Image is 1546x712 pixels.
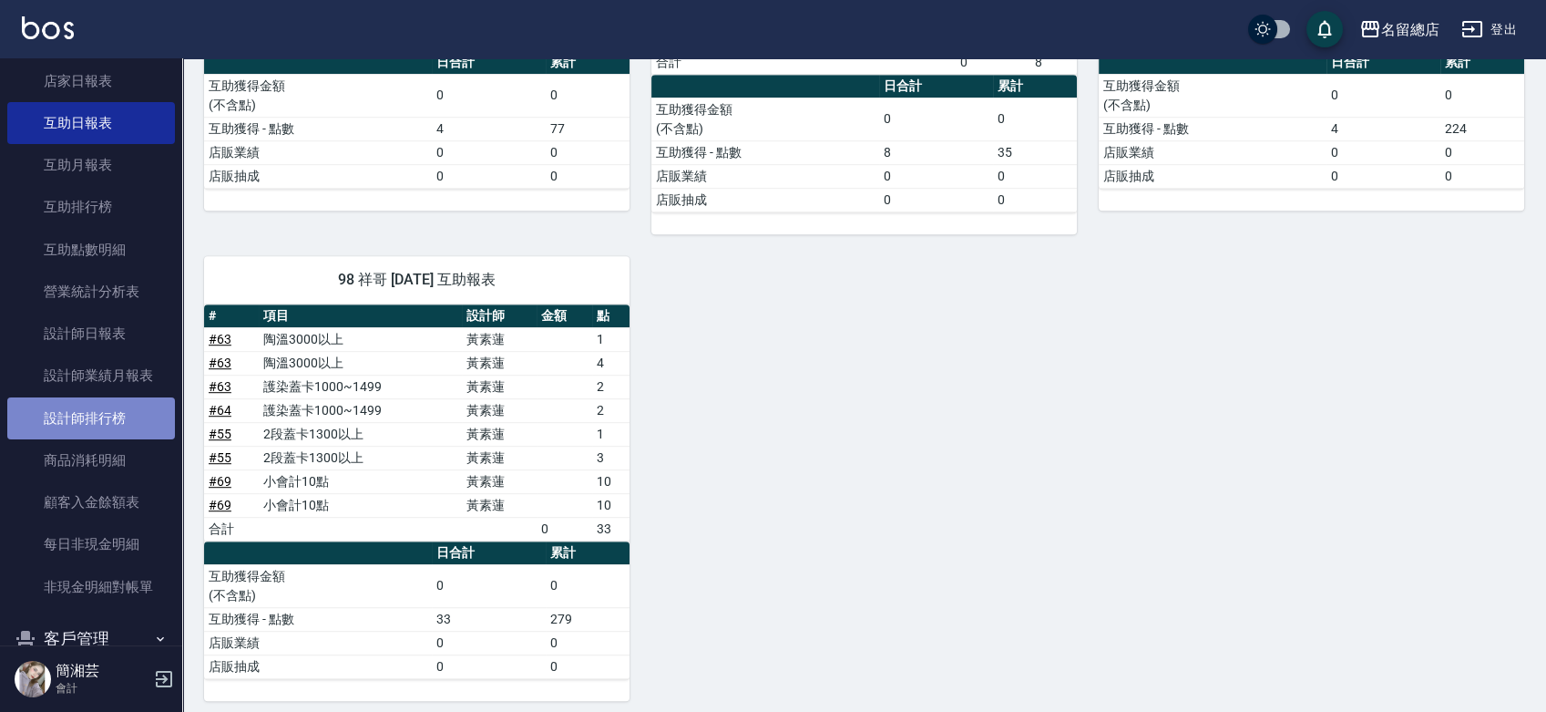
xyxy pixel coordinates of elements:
[546,51,630,75] th: 累計
[259,398,461,422] td: 護染蓋卡1000~1499
[432,74,546,117] td: 0
[1440,117,1524,140] td: 224
[592,304,630,328] th: 點
[209,427,231,441] a: #55
[592,470,630,493] td: 10
[7,566,175,608] a: 非現金明細對帳單
[1099,140,1326,164] td: 店販業績
[7,523,175,565] a: 每日非現金明細
[537,517,591,541] td: 0
[1352,11,1447,48] button: 名留總店
[1306,11,1343,47] button: save
[7,102,175,144] a: 互助日報表
[259,470,461,493] td: 小會計10點
[204,74,432,117] td: 互助獲得金額 (不含點)
[462,327,538,351] td: 黃素蓮
[1440,164,1524,188] td: 0
[462,446,538,470] td: 黃素蓮
[1326,117,1440,140] td: 4
[7,144,175,186] a: 互助月報表
[462,398,538,422] td: 黃素蓮
[1440,51,1524,75] th: 累計
[956,50,1029,74] td: 0
[7,313,175,355] a: 設計師日報表
[259,493,461,517] td: 小會計10點
[204,655,432,678] td: 店販抽成
[537,304,591,328] th: 金額
[204,304,630,542] table: a dense table
[651,75,1077,212] table: a dense table
[592,351,630,375] td: 4
[592,398,630,422] td: 2
[546,74,630,117] td: 0
[204,140,432,164] td: 店販業績
[1099,74,1326,117] td: 互助獲得金額 (不含點)
[879,140,993,164] td: 8
[204,607,432,631] td: 互助獲得 - 點數
[651,50,725,74] td: 合計
[432,655,546,678] td: 0
[1440,140,1524,164] td: 0
[209,474,231,489] a: #69
[259,327,461,351] td: 陶溫3000以上
[7,229,175,271] a: 互助點數明細
[7,481,175,523] a: 顧客入金餘額表
[7,186,175,228] a: 互助排行榜
[56,662,148,680] h5: 簡湘芸
[204,164,432,188] td: 店販抽成
[432,117,546,140] td: 4
[259,422,461,446] td: 2段蓋卡1300以上
[204,564,432,607] td: 互助獲得金額 (不含點)
[259,351,461,375] td: 陶溫3000以上
[204,542,630,679] table: a dense table
[7,439,175,481] a: 商品消耗明細
[546,117,630,140] td: 77
[7,355,175,397] a: 設計師業績月報表
[462,422,538,446] td: 黃素蓮
[993,188,1077,212] td: 0
[209,403,231,418] a: #64
[546,607,630,631] td: 279
[1326,74,1440,117] td: 0
[209,379,231,394] a: #63
[204,117,432,140] td: 互助獲得 - 點數
[1454,13,1524,46] button: 登出
[592,446,630,470] td: 3
[7,397,175,439] a: 設計師排行榜
[651,164,879,188] td: 店販業績
[592,422,630,446] td: 1
[432,542,546,565] th: 日合計
[879,164,993,188] td: 0
[1099,51,1524,189] table: a dense table
[432,140,546,164] td: 0
[22,16,74,39] img: Logo
[209,332,231,346] a: #63
[546,164,630,188] td: 0
[546,655,630,678] td: 0
[546,631,630,655] td: 0
[546,564,630,607] td: 0
[592,375,630,398] td: 2
[1326,164,1440,188] td: 0
[259,375,461,398] td: 護染蓋卡1000~1499
[651,98,879,140] td: 互助獲得金額 (不含點)
[993,98,1077,140] td: 0
[259,304,461,328] th: 項目
[651,188,879,212] td: 店販抽成
[432,51,546,75] th: 日合計
[7,60,175,102] a: 店家日報表
[462,351,538,375] td: 黃素蓮
[209,498,231,512] a: #69
[1099,117,1326,140] td: 互助獲得 - 點數
[432,564,546,607] td: 0
[651,140,879,164] td: 互助獲得 - 點數
[993,75,1077,98] th: 累計
[204,517,259,541] td: 合計
[7,615,175,663] button: 客戶管理
[15,661,51,697] img: Person
[462,375,538,398] td: 黃素蓮
[879,188,993,212] td: 0
[1030,50,1077,74] td: 8
[592,493,630,517] td: 10
[204,51,630,189] table: a dense table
